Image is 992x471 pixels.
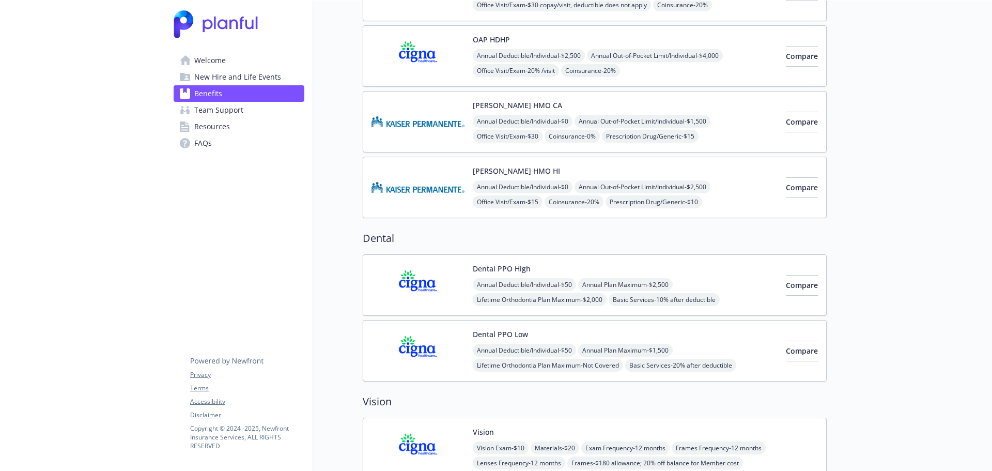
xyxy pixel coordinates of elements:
[473,344,576,357] span: Annual Deductible/Individual - $50
[578,344,673,357] span: Annual Plan Maximum - $1,500
[473,359,623,372] span: Lifetime Orthodontia Plan Maximum - Not Covered
[473,130,542,143] span: Office Visit/Exam - $30
[473,457,565,469] span: Lenses Frequency - 12 months
[786,275,818,296] button: Compare
[786,46,818,67] button: Compare
[174,52,304,69] a: Welcome
[194,102,243,118] span: Team Support
[363,394,827,409] h2: Vision
[190,397,304,406] a: Accessibility
[531,442,579,454] span: Materials - $20
[561,64,620,77] span: Coinsurance - 20%
[190,384,304,393] a: Terms
[190,370,304,379] a: Privacy
[174,135,304,151] a: FAQs
[786,341,818,361] button: Compare
[174,69,304,85] a: New Hire and Life Events
[786,346,818,356] span: Compare
[174,102,304,118] a: Team Support
[587,49,723,62] span: Annual Out-of-Pocket Limit/Individual - $4,000
[371,329,464,373] img: CIGNA carrier logo
[473,165,560,176] button: [PERSON_NAME] HMO HI
[190,411,304,420] a: Disclaimer
[194,85,222,102] span: Benefits
[473,100,562,111] button: [PERSON_NAME] HMO CA
[194,69,281,85] span: New Hire and Life Events
[575,115,710,128] span: Annual Out-of-Pocket Limit/Individual - $1,500
[602,130,699,143] span: Prescription Drug/Generic - $15
[786,117,818,127] span: Compare
[473,49,585,62] span: Annual Deductible/Individual - $2,500
[473,293,607,306] span: Lifetime Orthodontia Plan Maximum - $2,000
[786,177,818,198] button: Compare
[363,231,827,246] h2: Dental
[786,280,818,290] span: Compare
[371,100,464,144] img: Kaiser Permanente Insurance Company carrier logo
[473,329,528,340] button: Dental PPO Low
[194,135,212,151] span: FAQs
[786,112,818,132] button: Compare
[575,180,710,193] span: Annual Out-of-Pocket Limit/Individual - $2,500
[545,130,600,143] span: Coinsurance - 0%
[786,51,818,61] span: Compare
[194,52,226,69] span: Welcome
[473,115,572,128] span: Annual Deductible/Individual - $0
[545,195,603,208] span: Coinsurance - 20%
[174,85,304,102] a: Benefits
[606,195,702,208] span: Prescription Drug/Generic - $10
[609,293,720,306] span: Basic Services - 10% after deductible
[473,180,572,193] span: Annual Deductible/Individual - $0
[194,118,230,135] span: Resources
[567,457,743,469] span: Frames - $180 allowance; 20% off balance for Member cost
[786,183,818,192] span: Compare
[578,278,673,291] span: Annual Plan Maximum - $2,500
[672,442,766,454] span: Frames Frequency - 12 months
[473,263,531,274] button: Dental PPO High
[581,442,670,454] span: Exam Frequency - 12 months
[174,118,304,135] a: Resources
[473,442,529,454] span: Vision Exam - $10
[473,278,576,291] span: Annual Deductible/Individual - $50
[371,427,464,470] img: CIGNA carrier logo
[473,34,510,45] button: OAP HDHP
[473,427,494,437] button: Vision
[473,195,542,208] span: Office Visit/Exam - $15
[473,64,559,77] span: Office Visit/Exam - 20% /visit
[371,34,464,78] img: CIGNA carrier logo
[371,165,464,209] img: Kaiser Permanente Insurance Company carrier logo
[371,263,464,307] img: CIGNA carrier logo
[625,359,736,372] span: Basic Services - 20% after deductible
[190,424,304,450] p: Copyright © 2024 - 2025 , Newfront Insurance Services, ALL RIGHTS RESERVED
